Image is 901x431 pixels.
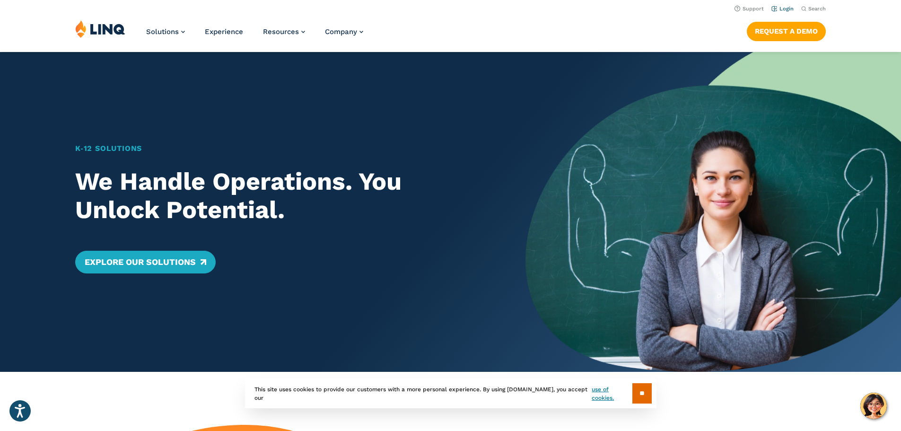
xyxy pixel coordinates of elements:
img: LINQ | K‑12 Software [75,20,125,38]
a: use of cookies. [592,385,632,402]
a: Support [735,6,764,12]
nav: Button Navigation [747,20,826,41]
nav: Primary Navigation [146,20,363,51]
span: Resources [263,27,299,36]
span: Solutions [146,27,179,36]
a: Explore Our Solutions [75,251,216,273]
span: Search [808,6,826,12]
button: Hello, have a question? Let’s chat. [860,393,887,419]
span: Company [325,27,357,36]
a: Request a Demo [747,22,826,41]
img: Home Banner [525,52,901,372]
h2: We Handle Operations. You Unlock Potential. [75,167,489,224]
a: Solutions [146,27,185,36]
a: Company [325,27,363,36]
a: Experience [205,27,243,36]
h1: K‑12 Solutions [75,143,489,154]
div: This site uses cookies to provide our customers with a more personal experience. By using [DOMAIN... [245,378,656,408]
a: Resources [263,27,305,36]
a: Login [771,6,794,12]
button: Open Search Bar [801,5,826,12]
